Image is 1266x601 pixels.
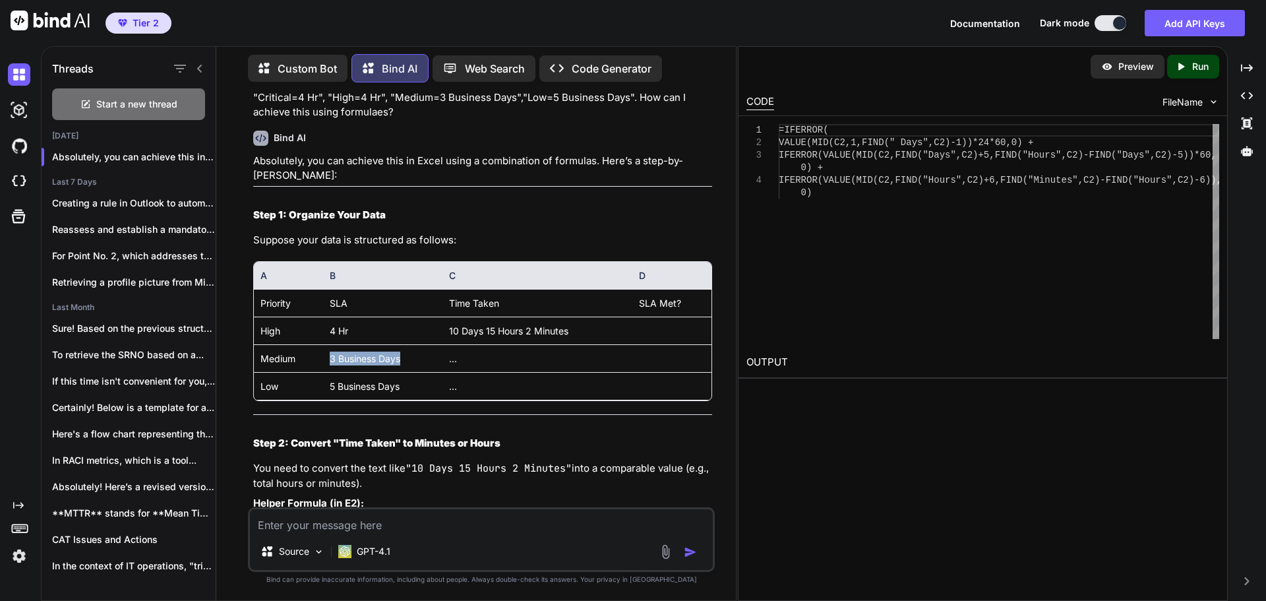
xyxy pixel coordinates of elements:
[279,545,309,558] p: Source
[248,575,715,585] p: Bind can provide inaccurate information, including about people. Always double-check its answers....
[254,317,322,344] td: High
[1028,150,1217,160] span: Hours",C2)-FIND("Days",C2)-5))*60,
[52,249,216,263] p: For Point No. 2, which addresses the...
[950,16,1020,30] button: Documentation
[572,61,651,77] p: Code Generator
[8,99,30,121] img: darkAi-studio
[8,135,30,157] img: githubDark
[746,174,762,187] div: 4
[253,437,500,449] strong: Step 2: Convert "Time Taken" to Minutes or Hours
[442,289,632,317] td: Time Taken
[253,497,364,509] strong: Helper Formula (in E2):
[1208,96,1219,108] img: chevron down
[1145,10,1245,36] button: Add API Keys
[323,262,443,290] th: B
[52,427,216,441] p: Here's a flow chart representing the System...
[52,454,216,467] p: In RACI metrics, which is a tool...
[8,170,30,193] img: cloudideIcon
[52,322,216,335] p: Sure! Based on the previous structure and...
[253,208,386,221] strong: Step 1: Organize Your Data
[1033,175,1222,185] span: Minutes",C2)-FIND("Hours",C2)-6)),
[357,545,390,558] p: GPT-4.1
[323,344,443,372] td: 3 Business Days
[42,131,216,141] h2: [DATE]
[1118,60,1154,73] p: Preview
[442,372,632,400] td: ...
[465,61,525,77] p: Web Search
[746,149,762,162] div: 3
[278,61,337,77] p: Custom Bot
[746,94,774,110] div: CODE
[52,61,94,77] h1: Threads
[52,401,216,414] p: Certainly! Below is a template for a...
[442,262,632,290] th: C
[96,98,177,111] span: Start a new thread
[52,533,216,546] p: CAT Issues and Actions
[105,13,171,34] button: premiumTier 2
[338,545,351,558] img: GPT-4.1
[746,124,762,137] div: 1
[406,462,572,475] code: "10 Days 15 Hours 2 Minutes"
[52,348,216,362] p: To retrieve the SRNO based on a...
[52,480,216,493] p: Absolutely! Here’s a revised version of your...
[52,586,216,599] p: Great question! This is a common point...
[1040,16,1089,30] span: Dark mode
[323,372,443,400] td: 5 Business Days
[52,197,216,210] p: Creating a rule in Outlook to automatically...
[1192,60,1209,73] p: Run
[8,545,30,567] img: settings
[253,233,712,248] p: Suppose your data is structured as follows:
[52,150,216,164] p: Absolutely, you can achieve this in Exce...
[52,276,216,289] p: Retrieving a profile picture from Microsoft Teams...
[254,372,322,400] td: Low
[684,546,697,559] img: icon
[42,302,216,313] h2: Last Month
[52,507,216,520] p: **MTTR** stands for **Mean Time To Repair**...
[52,559,216,573] p: In the context of IT operations, "triaging"...
[11,11,90,30] img: Bind AI
[746,137,762,149] div: 2
[800,187,812,198] span: 0)
[254,344,322,372] td: Medium
[274,131,306,144] h6: Bind AI
[1101,61,1113,73] img: preview
[779,137,1033,148] span: VALUE(MID(C2,1,FIND(" Days",C2)-1))*24*60,0) +
[779,150,1028,160] span: IFERROR(VALUE(MID(C2,FIND("Days",C2)+5,FIND("
[632,262,711,290] th: D
[779,125,829,135] span: =IFERROR(
[658,544,673,559] img: attachment
[133,16,159,30] span: Tier 2
[313,546,324,557] img: Pick Models
[323,317,443,344] td: 4 Hr
[254,289,322,317] td: Priority
[738,347,1227,378] h2: OUTPUT
[382,61,417,77] p: Bind AI
[442,317,632,344] td: 10 Days 15 Hours 2 Minutes
[323,289,443,317] td: SLA
[950,18,1020,29] span: Documentation
[442,344,632,372] td: ...
[800,162,823,173] span: 0) +
[42,177,216,187] h2: Last 7 Days
[1162,96,1203,109] span: FileName
[779,175,1033,185] span: IFERROR(VALUE(MID(C2,FIND("Hours",C2)+6,FIND("
[254,262,322,290] th: A
[8,63,30,86] img: darkChat
[118,19,127,27] img: premium
[52,375,216,388] p: If this time isn't convenient for you,...
[253,154,712,183] p: Absolutely, you can achieve this in Excel using a combination of formulas. Here’s a step-by-[PERS...
[632,289,711,317] td: SLA Met?
[52,223,216,236] p: Reassess and establish a mandatory triage process...
[253,461,712,491] p: You need to convert the text like into a comparable value (e.g., total hours or minutes).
